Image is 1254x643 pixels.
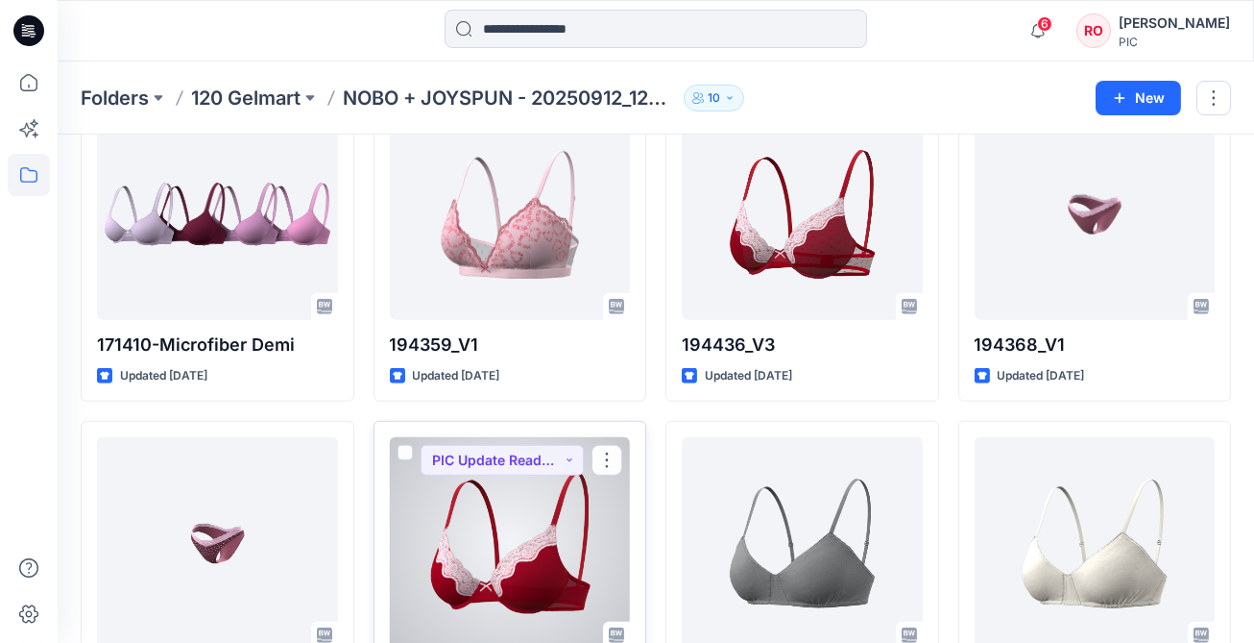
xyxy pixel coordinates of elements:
[1119,35,1230,49] div: PIC
[343,85,676,111] p: NOBO + JOYSPUN - 20250912_120_GC
[1037,16,1052,32] span: 6
[684,85,744,111] button: 10
[708,87,720,109] p: 10
[390,109,631,320] a: 194359_V1
[81,85,149,111] a: Folders
[705,366,792,386] p: Updated [DATE]
[120,366,207,386] p: Updated [DATE]
[998,366,1085,386] p: Updated [DATE]
[97,109,338,320] a: 171410-Microfiber Demi
[1096,81,1181,115] button: New
[1119,12,1230,35] div: [PERSON_NAME]
[413,366,500,386] p: Updated [DATE]
[97,332,338,359] p: 171410-Microfiber Demi
[975,332,1216,359] p: 194368_V1
[975,109,1216,320] a: 194368_V1
[682,332,923,359] p: 194436_V3
[682,109,923,320] a: 194436_V3
[390,332,631,359] p: 194359_V1
[191,85,301,111] a: 120 Gelmart
[1076,13,1111,48] div: RO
